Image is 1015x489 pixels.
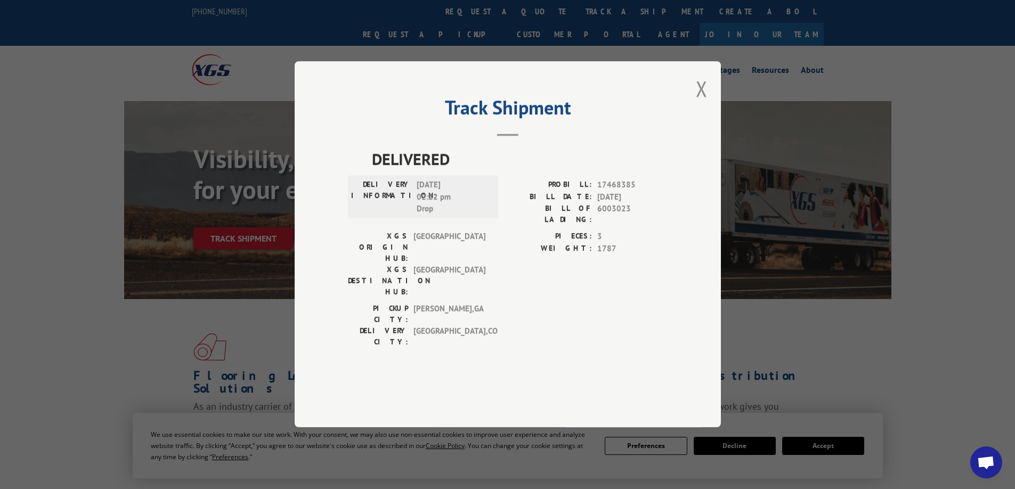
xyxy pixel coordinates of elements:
[351,179,411,216] label: DELIVERY INFORMATION:
[372,147,668,171] span: DELIVERED
[508,231,592,243] label: PIECES:
[696,74,708,103] button: Close modal
[970,446,1002,478] a: Open chat
[413,303,485,326] span: [PERSON_NAME] , GA
[508,179,592,192] label: PROBILL:
[508,243,592,255] label: WEIGHT:
[348,326,408,348] label: DELIVERY CITY:
[413,326,485,348] span: [GEOGRAPHIC_DATA] , CO
[508,203,592,226] label: BILL OF LADING:
[597,179,668,192] span: 17468385
[597,243,668,255] span: 1787
[348,303,408,326] label: PICKUP CITY:
[413,231,485,264] span: [GEOGRAPHIC_DATA]
[348,100,668,120] h2: Track Shipment
[597,191,668,203] span: [DATE]
[597,203,668,226] span: 6003023
[348,231,408,264] label: XGS ORIGIN HUB:
[597,231,668,243] span: 3
[417,179,489,216] span: [DATE] 02:22 pm Drop
[348,264,408,298] label: XGS DESTINATION HUB:
[413,264,485,298] span: [GEOGRAPHIC_DATA]
[508,191,592,203] label: BILL DATE:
